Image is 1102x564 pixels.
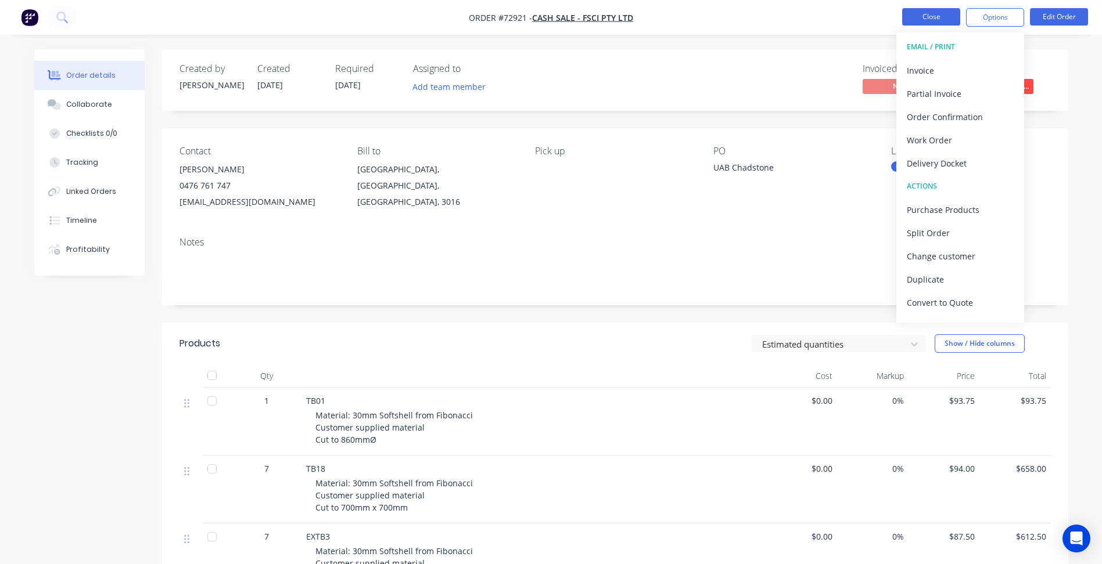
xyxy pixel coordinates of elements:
[315,478,473,513] span: Material: 30mm Softshell from Fibonacci Customer supplied material Cut to 700mm x 700mm
[180,63,243,74] div: Created by
[66,186,116,197] div: Linked Orders
[66,70,116,81] div: Order details
[180,161,339,178] div: [PERSON_NAME]
[306,463,325,474] span: TB18
[907,294,1014,311] div: Convert to Quote
[66,128,117,139] div: Checklists 0/0
[357,161,516,210] div: [GEOGRAPHIC_DATA], [GEOGRAPHIC_DATA], [GEOGRAPHIC_DATA], 3016
[34,148,145,177] button: Tracking
[413,79,492,95] button: Add team member
[913,395,975,407] span: $93.75
[907,85,1014,102] div: Partial Invoice
[306,395,325,406] span: TB01
[34,119,145,148] button: Checklists 0/0
[306,531,330,542] span: EXTB3
[891,146,1050,157] div: Labels
[180,146,339,157] div: Contact
[713,146,873,157] div: PO
[863,79,932,93] span: No
[837,364,909,388] div: Markup
[34,235,145,264] button: Profitability
[984,395,1046,407] span: $93.75
[984,462,1046,475] span: $658.00
[66,215,97,226] div: Timeline
[907,201,1014,218] div: Purchase Products
[966,8,1024,27] button: Options
[180,178,339,194] div: 0476 761 747
[1062,525,1090,552] div: Open Intercom Messenger
[257,79,283,91] span: [DATE]
[909,364,980,388] div: Price
[413,63,529,74] div: Assigned to
[913,530,975,543] span: $87.50
[891,161,993,172] div: Customer Supplied Material
[21,9,38,26] img: Factory
[180,194,339,210] div: [EMAIL_ADDRESS][DOMAIN_NAME]
[264,462,269,475] span: 7
[335,63,399,74] div: Required
[66,244,110,255] div: Profitability
[66,99,112,110] div: Collaborate
[180,79,243,91] div: [PERSON_NAME]
[771,462,833,475] span: $0.00
[771,395,833,407] span: $0.00
[913,462,975,475] span: $94.00
[842,462,904,475] span: 0%
[902,8,960,26] button: Close
[315,410,473,445] span: Material: 30mm Softshell from Fibonacci Customer supplied material Cut to 860mmØ
[34,206,145,235] button: Timeline
[180,161,339,210] div: [PERSON_NAME]0476 761 747[EMAIL_ADDRESS][DOMAIN_NAME]
[713,161,859,178] div: UAB Chadstone
[535,146,694,157] div: Pick up
[406,79,491,95] button: Add team member
[257,63,321,74] div: Created
[34,177,145,206] button: Linked Orders
[842,395,904,407] span: 0%
[907,179,1014,194] div: ACTIONS
[907,317,1014,334] div: Archive
[907,155,1014,172] div: Delivery Docket
[979,364,1051,388] div: Total
[907,225,1014,241] div: Split Order
[863,63,950,74] div: Invoiced
[34,90,145,119] button: Collaborate
[766,364,838,388] div: Cost
[532,12,633,23] a: Cash Sale - FSCI Pty Ltd
[907,39,1014,55] div: EMAIL / PRINT
[907,109,1014,125] div: Order Confirmation
[1030,8,1088,26] button: Edit Order
[357,146,516,157] div: Bill to
[180,237,1051,248] div: Notes
[264,530,269,543] span: 7
[469,12,532,23] span: Order #72921 -
[907,132,1014,149] div: Work Order
[34,61,145,90] button: Order details
[935,334,1025,353] button: Show / Hide columns
[907,271,1014,288] div: Duplicate
[335,79,361,91] span: [DATE]
[907,62,1014,79] div: Invoice
[771,530,833,543] span: $0.00
[264,395,269,407] span: 1
[984,530,1046,543] span: $612.50
[907,248,1014,265] div: Change customer
[232,364,301,388] div: Qty
[842,530,904,543] span: 0%
[180,337,220,350] div: Products
[66,157,98,168] div: Tracking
